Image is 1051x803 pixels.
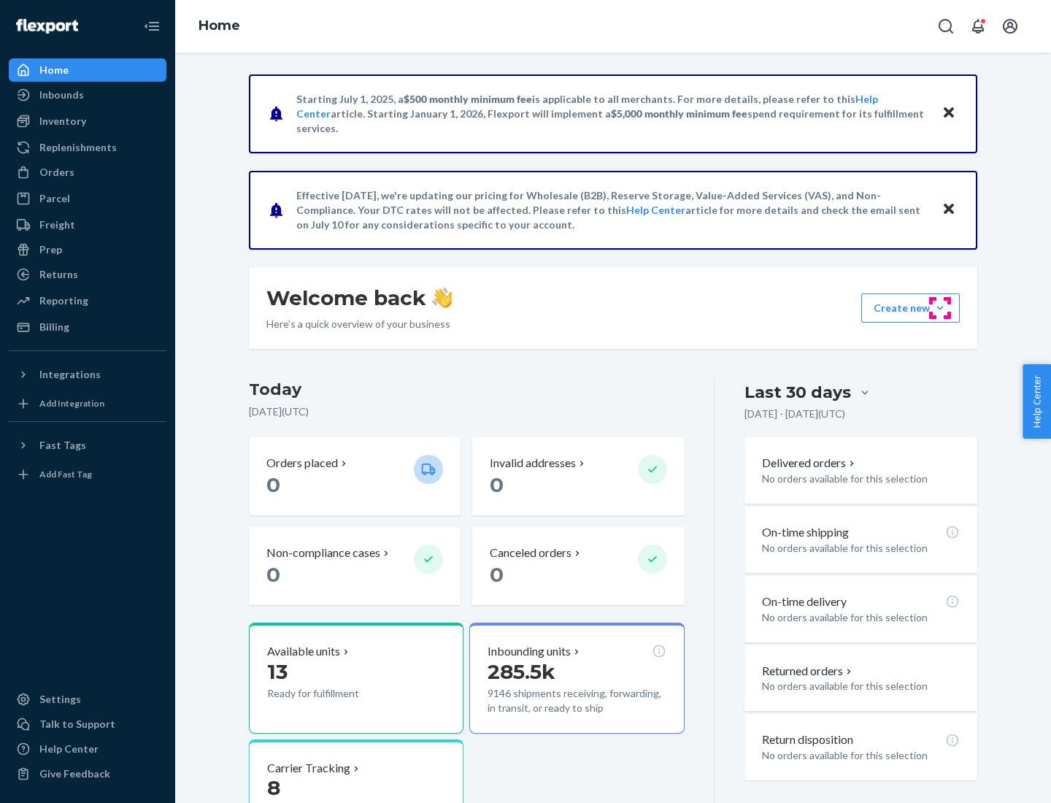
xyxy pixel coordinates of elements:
[939,103,958,124] button: Close
[469,623,684,734] button: Inbounding units285.5k9146 shipments receiving, forwarding, in transit, or ready to ship
[137,12,166,41] button: Close Navigation
[490,545,571,561] p: Canceled orders
[249,623,463,734] button: Available units13Ready for fulfillment
[267,686,402,701] p: Ready for fulfillment
[39,766,110,781] div: Give Feedback
[39,218,75,232] div: Freight
[9,136,166,159] a: Replenishments
[490,562,504,587] span: 0
[9,363,166,386] button: Integrations
[488,686,666,715] p: 9146 shipments receiving, forwarding, in transit, or ready to ship
[39,114,86,128] div: Inventory
[472,527,684,605] button: Canceled orders 0
[16,19,78,34] img: Flexport logo
[296,188,928,232] p: Effective [DATE], we're updating our pricing for Wholesale (B2B), Reserve Storage, Value-Added Se...
[296,92,928,136] p: Starting July 1, 2025, a is applicable to all merchants. For more details, please refer to this a...
[266,285,453,311] h1: Welcome back
[267,659,288,684] span: 13
[432,288,453,308] img: hand-wave emoji
[939,199,958,220] button: Close
[249,527,461,605] button: Non-compliance cases 0
[249,378,685,401] h3: Today
[39,320,69,334] div: Billing
[9,263,166,286] a: Returns
[488,659,555,684] span: 285.5k
[611,107,747,120] span: $5,000 monthly minimum fee
[187,5,252,47] ol: breadcrumbs
[39,397,104,410] div: Add Integration
[9,213,166,237] a: Freight
[861,293,960,323] button: Create new
[39,692,81,707] div: Settings
[762,472,960,486] p: No orders available for this selection
[266,455,338,472] p: Orders placed
[39,140,117,155] div: Replenishments
[9,762,166,785] button: Give Feedback
[267,760,350,777] p: Carrier Tracking
[39,242,62,257] div: Prep
[266,545,380,561] p: Non-compliance cases
[744,381,851,404] div: Last 30 days
[9,58,166,82] a: Home
[404,93,532,105] span: $500 monthly minimum fee
[266,562,280,587] span: 0
[490,472,504,497] span: 0
[39,293,88,308] div: Reporting
[931,12,960,41] button: Open Search Box
[963,12,993,41] button: Open notifications
[39,742,99,756] div: Help Center
[39,191,70,206] div: Parcel
[762,455,858,472] button: Delivered orders
[267,775,280,800] span: 8
[490,455,576,472] p: Invalid addresses
[762,593,847,610] p: On-time delivery
[39,468,92,480] div: Add Fast Tag
[762,524,849,541] p: On-time shipping
[9,187,166,210] a: Parcel
[266,317,453,331] p: Here’s a quick overview of your business
[39,717,115,731] div: Talk to Support
[249,437,461,515] button: Orders placed 0
[9,737,166,761] a: Help Center
[9,712,166,736] a: Talk to Support
[762,679,960,693] p: No orders available for this selection
[762,663,855,680] button: Returned orders
[1023,364,1051,439] button: Help Center
[267,643,340,660] p: Available units
[488,643,571,660] p: Inbounding units
[626,204,685,216] a: Help Center
[9,315,166,339] a: Billing
[9,109,166,133] a: Inventory
[9,238,166,261] a: Prep
[39,165,74,180] div: Orders
[199,18,240,34] a: Home
[9,463,166,486] a: Add Fast Tag
[472,437,684,515] button: Invalid addresses 0
[249,404,685,419] p: [DATE] ( UTC )
[9,688,166,711] a: Settings
[744,407,845,421] p: [DATE] - [DATE] ( UTC )
[266,472,280,497] span: 0
[39,267,78,282] div: Returns
[762,748,960,763] p: No orders available for this selection
[762,731,853,748] p: Return disposition
[39,367,101,382] div: Integrations
[9,289,166,312] a: Reporting
[39,88,84,102] div: Inbounds
[762,541,960,556] p: No orders available for this selection
[762,610,960,625] p: No orders available for this selection
[9,392,166,415] a: Add Integration
[39,63,69,77] div: Home
[9,434,166,457] button: Fast Tags
[9,83,166,107] a: Inbounds
[996,12,1025,41] button: Open account menu
[9,161,166,184] a: Orders
[39,438,86,453] div: Fast Tags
